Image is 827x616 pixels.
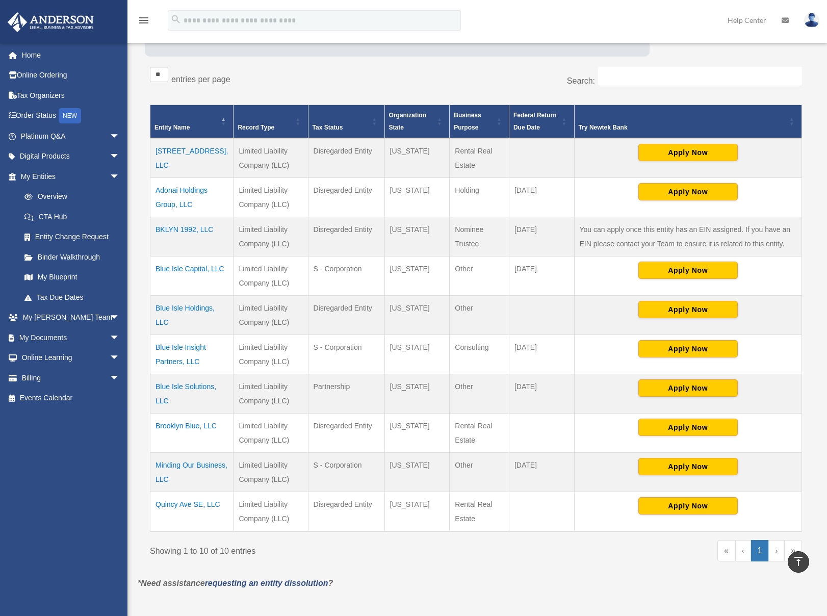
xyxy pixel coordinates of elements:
[384,374,450,413] td: [US_STATE]
[751,540,769,561] a: 1
[638,262,738,279] button: Apply Now
[138,579,333,587] em: *Need assistance ?
[59,108,81,123] div: NEW
[792,555,805,568] i: vertical_align_top
[384,492,450,531] td: [US_STATE]
[513,112,557,131] span: Federal Return Due Date
[234,413,308,452] td: Limited Liability Company (LLC)
[234,492,308,531] td: Limited Liability Company (LLC)
[450,177,509,217] td: Holding
[238,124,274,131] span: Record Type
[450,105,509,138] th: Business Purpose: Activate to sort
[768,540,784,561] a: Next
[509,335,574,374] td: [DATE]
[308,492,384,531] td: Disregarded Entity
[138,14,150,27] i: menu
[308,256,384,295] td: S - Corporation
[110,327,130,348] span: arrow_drop_down
[154,124,190,131] span: Entity Name
[14,227,130,247] a: Entity Change Request
[110,146,130,167] span: arrow_drop_down
[110,307,130,328] span: arrow_drop_down
[450,295,509,335] td: Other
[7,65,135,86] a: Online Ordering
[638,419,738,436] button: Apply Now
[150,105,234,138] th: Entity Name: Activate to invert sorting
[638,144,738,161] button: Apply Now
[234,105,308,138] th: Record Type: Activate to sort
[308,335,384,374] td: S - Corporation
[5,12,97,32] img: Anderson Advisors Platinum Portal
[384,413,450,452] td: [US_STATE]
[7,85,135,106] a: Tax Organizers
[384,335,450,374] td: [US_STATE]
[7,146,135,167] a: Digital Productsarrow_drop_down
[7,388,135,408] a: Events Calendar
[150,335,234,374] td: Blue Isle Insight Partners, LLC
[234,177,308,217] td: Limited Liability Company (LLC)
[14,207,130,227] a: CTA Hub
[14,187,125,207] a: Overview
[308,295,384,335] td: Disregarded Entity
[7,166,130,187] a: My Entitiesarrow_drop_down
[110,348,130,369] span: arrow_drop_down
[7,126,135,146] a: Platinum Q&Aarrow_drop_down
[574,217,802,256] td: You can apply once this entity has an EIN assigned. If you have an EIN please contact your Team t...
[638,458,738,475] button: Apply Now
[170,14,182,25] i: search
[384,105,450,138] th: Organization State: Activate to sort
[450,374,509,413] td: Other
[450,413,509,452] td: Rental Real Estate
[638,340,738,357] button: Apply Now
[509,105,574,138] th: Federal Return Due Date: Activate to sort
[804,13,819,28] img: User Pic
[308,138,384,178] td: Disregarded Entity
[150,256,234,295] td: Blue Isle Capital, LLC
[110,166,130,187] span: arrow_drop_down
[450,138,509,178] td: Rental Real Estate
[138,18,150,27] a: menu
[454,112,481,131] span: Business Purpose
[509,452,574,492] td: [DATE]
[389,112,426,131] span: Organization State
[638,183,738,200] button: Apply Now
[7,307,135,328] a: My [PERSON_NAME] Teamarrow_drop_down
[205,579,328,587] a: requesting an entity dissolution
[150,177,234,217] td: Adonai Holdings Group, LLC
[234,256,308,295] td: Limited Liability Company (LLC)
[234,295,308,335] td: Limited Liability Company (LLC)
[638,497,738,515] button: Apply Now
[150,217,234,256] td: BKLYN 1992, LLC
[7,45,135,65] a: Home
[574,105,802,138] th: Try Newtek Bank : Activate to sort
[509,374,574,413] td: [DATE]
[234,335,308,374] td: Limited Liability Company (LLC)
[384,177,450,217] td: [US_STATE]
[788,551,809,573] a: vertical_align_top
[717,540,735,561] a: First
[784,540,802,561] a: Last
[579,121,786,134] div: Try Newtek Bank
[7,348,135,368] a: Online Learningarrow_drop_down
[450,452,509,492] td: Other
[150,540,469,558] div: Showing 1 to 10 of 10 entries
[7,106,135,126] a: Order StatusNEW
[450,256,509,295] td: Other
[150,492,234,531] td: Quincy Ave SE, LLC
[234,374,308,413] td: Limited Liability Company (LLC)
[150,413,234,452] td: Brooklyn Blue, LLC
[509,256,574,295] td: [DATE]
[7,327,135,348] a: My Documentsarrow_drop_down
[638,301,738,318] button: Apply Now
[313,124,343,131] span: Tax Status
[150,295,234,335] td: Blue Isle Holdings, LLC
[450,492,509,531] td: Rental Real Estate
[384,295,450,335] td: [US_STATE]
[735,540,751,561] a: Previous
[308,177,384,217] td: Disregarded Entity
[384,256,450,295] td: [US_STATE]
[308,105,384,138] th: Tax Status: Activate to sort
[450,217,509,256] td: Nominee Trustee
[150,452,234,492] td: Minding Our Business, LLC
